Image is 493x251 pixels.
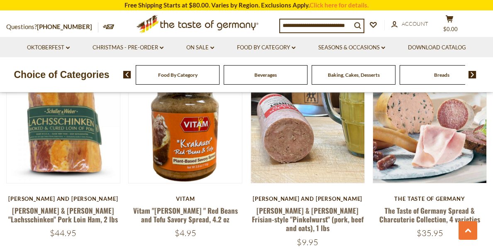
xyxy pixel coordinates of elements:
[186,43,214,52] a: On Sale
[251,70,364,183] img: Schaller & Weber Frisian-style "Pinkelwurst" (pork, beef and oats), 1 lbs
[417,228,443,238] span: $35.95
[133,205,238,224] a: Vitam "[PERSON_NAME] " Red Beans and Tofu Savory Spread, 4.2 oz
[443,26,458,32] span: $0.00
[408,43,466,52] a: Download Catalog
[237,43,295,52] a: Food By Category
[437,15,462,36] button: $0.00
[391,19,428,29] a: Account
[252,205,364,234] a: [PERSON_NAME] & [PERSON_NAME] Frisian-style "Pinkelwurst" (pork, beef and oats), 1 lbs
[37,23,92,30] a: [PHONE_NUMBER]
[310,1,369,9] a: Click here for details.
[318,43,385,52] a: Seasons & Occasions
[402,20,428,27] span: Account
[251,195,365,202] div: [PERSON_NAME] and [PERSON_NAME]
[128,195,242,202] div: Vitam
[379,205,480,224] a: The Taste of Germany Spread & Charcuterie Collection, 4 varieties
[123,71,131,78] img: previous arrow
[6,195,120,202] div: [PERSON_NAME] and [PERSON_NAME]
[297,237,318,247] span: $9.95
[50,228,76,238] span: $44.95
[175,228,196,238] span: $4.95
[469,71,476,78] img: next arrow
[328,72,380,78] a: Baking, Cakes, Desserts
[158,72,198,78] a: Food By Category
[254,72,277,78] a: Beverages
[373,70,486,183] img: The Taste of Germany Spread & Charcuterie Collection, 4 varieties
[8,205,118,224] a: [PERSON_NAME] & [PERSON_NAME] "Lachsschinken" Pork Loin Ham, 2 lbs
[373,195,487,202] div: The Taste of Germany
[27,43,70,52] a: Oktoberfest
[7,70,120,183] img: Schaller & Weber "Lachsschinken" Pork Loin Ham, 2 lbs
[93,43,164,52] a: Christmas - PRE-ORDER
[6,22,98,32] p: Questions?
[434,72,449,78] a: Breads
[129,70,242,183] img: Vitam "Krakauer " Red Beans and Tofu Savory Spread, 4.2 oz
